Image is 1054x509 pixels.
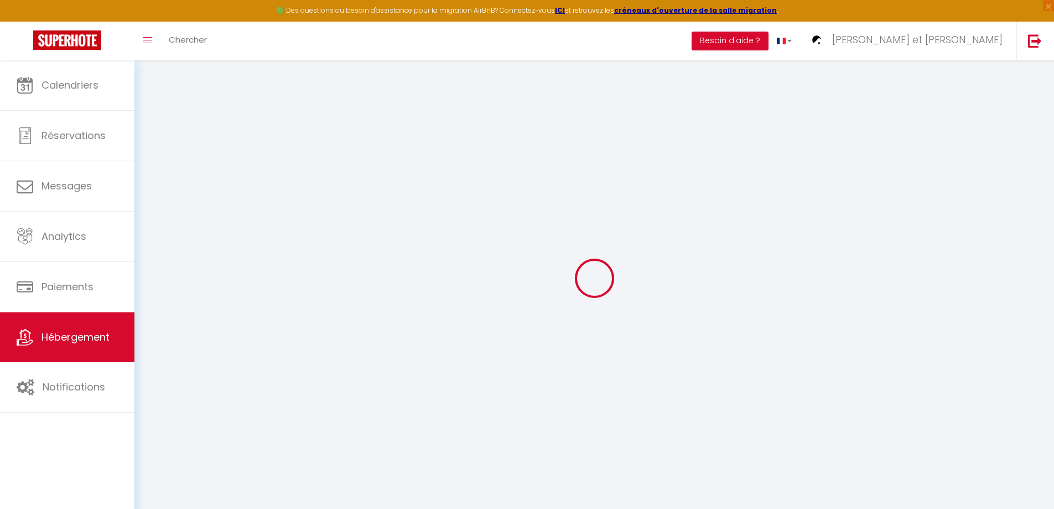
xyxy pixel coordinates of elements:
a: ICI [555,6,565,15]
span: [PERSON_NAME] et [PERSON_NAME] [832,33,1003,47]
a: créneaux d'ouverture de la salle migration [614,6,777,15]
img: Super Booking [33,30,101,50]
span: Messages [41,179,92,193]
span: Analytics [41,229,86,243]
button: Besoin d'aide ? [692,32,769,50]
span: Hébergement [41,330,110,344]
span: Réservations [41,128,106,142]
span: Notifications [43,380,105,394]
span: Calendriers [41,78,98,92]
a: ... [PERSON_NAME] et [PERSON_NAME] [800,22,1016,60]
span: Chercher [169,34,207,45]
img: logout [1028,34,1042,48]
span: Paiements [41,280,94,294]
a: Chercher [160,22,215,60]
img: ... [808,32,825,48]
button: Ouvrir le widget de chat LiveChat [9,4,42,38]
